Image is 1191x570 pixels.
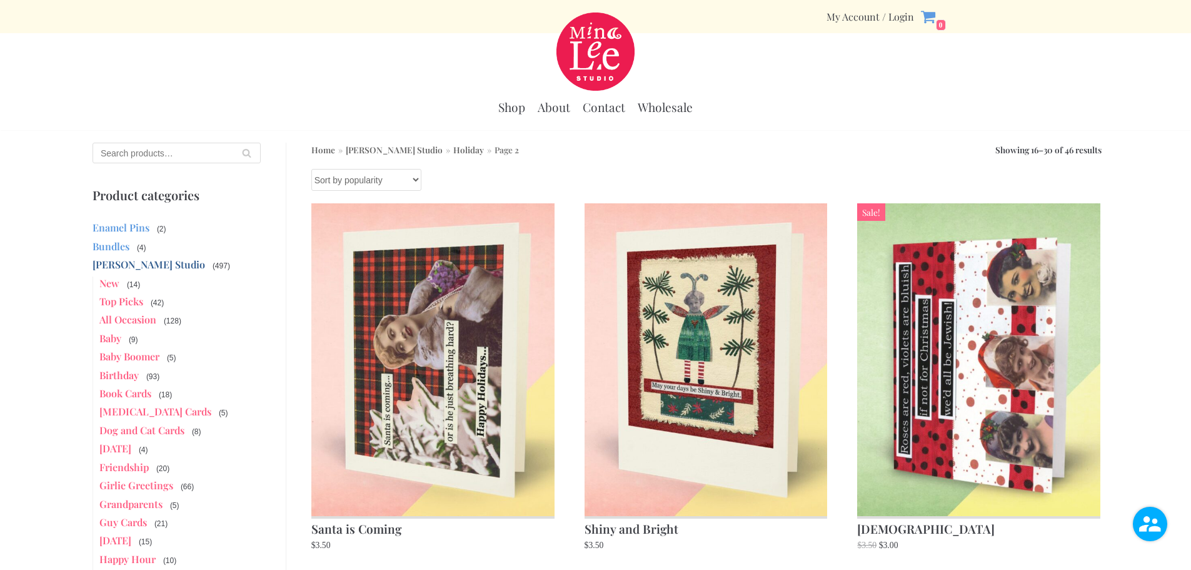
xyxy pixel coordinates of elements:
[311,169,421,191] select: Shop order
[311,143,519,156] nav: Breadcrumb
[162,555,178,566] span: (10)
[538,99,570,115] a: About
[1133,507,1167,541] img: user.png
[311,516,555,539] h2: Santa is Coming
[126,279,141,290] span: (14)
[99,516,147,529] a: Guy Cards
[311,144,335,155] a: Home
[311,203,555,516] img: Santa is Coming
[936,19,946,31] span: 0
[585,541,604,550] bdi: 3.50
[155,463,171,474] span: (20)
[211,260,231,272] span: (497)
[443,144,453,155] span: »
[498,99,525,115] a: Shop
[583,99,625,115] a: Contact
[99,534,131,547] a: [DATE]
[145,371,161,382] span: (93)
[857,541,877,550] bdi: 3.50
[153,518,169,529] span: (21)
[99,369,139,382] a: Birthday
[169,500,181,511] span: (5)
[879,541,883,550] span: $
[191,426,203,437] span: (8)
[128,334,139,345] span: (9)
[99,442,131,455] a: [DATE]
[920,9,946,24] a: 0
[99,313,156,326] a: All Occasion
[311,541,331,550] bdi: 3.50
[827,10,914,23] div: Secondary Menu
[453,144,484,155] a: Holiday
[233,143,261,163] button: Search
[99,295,143,308] a: Top Picks
[136,242,148,253] span: (4)
[179,481,195,492] span: (66)
[311,541,316,550] span: $
[156,223,168,235] span: (2)
[99,497,163,511] a: Grandparents
[498,93,693,121] div: Primary Menu
[138,536,153,547] span: (15)
[857,203,1100,516] img: Jewish
[857,203,885,221] span: Sale!
[149,297,165,308] span: (42)
[857,541,862,550] span: $
[166,352,178,364] span: (5)
[138,444,149,455] span: (4)
[99,461,149,474] a: Friendship
[879,541,898,550] bdi: 3.00
[857,516,1100,539] h2: [DEMOGRAPHIC_DATA]
[484,144,495,155] span: »
[99,350,159,363] a: Baby Boomer
[99,277,119,290] a: New
[311,203,555,552] a: Santa is Coming $3.50
[93,221,149,234] a: Enamel Pins
[99,332,121,345] a: Baby
[827,10,914,23] a: My Account / Login
[93,240,129,253] a: Bundles
[93,188,261,202] p: Product categories
[99,387,151,400] a: Book Cards
[585,203,828,516] img: Shiny and Bright
[93,258,205,271] a: [PERSON_NAME] Studio
[93,143,261,163] input: Search products…
[585,541,589,550] span: $
[995,143,1102,156] p: Showing 16–30 of 46 results
[638,99,693,115] a: Wholesale
[585,203,828,552] a: Shiny and Bright $3.50
[99,424,184,437] a: Dog and Cat Cards
[163,315,183,327] span: (128)
[585,516,828,539] h2: Shiny and Bright
[556,13,635,91] a: Mina Lee Studio
[857,203,1100,552] a: Sale! [DEMOGRAPHIC_DATA]
[218,407,229,419] span: (5)
[335,144,346,155] span: »
[99,479,173,492] a: Girlie Greetings
[99,552,156,566] a: Happy Hour
[346,144,443,155] a: [PERSON_NAME] Studio
[99,405,211,418] a: [MEDICAL_DATA] Cards
[158,389,173,400] span: (18)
